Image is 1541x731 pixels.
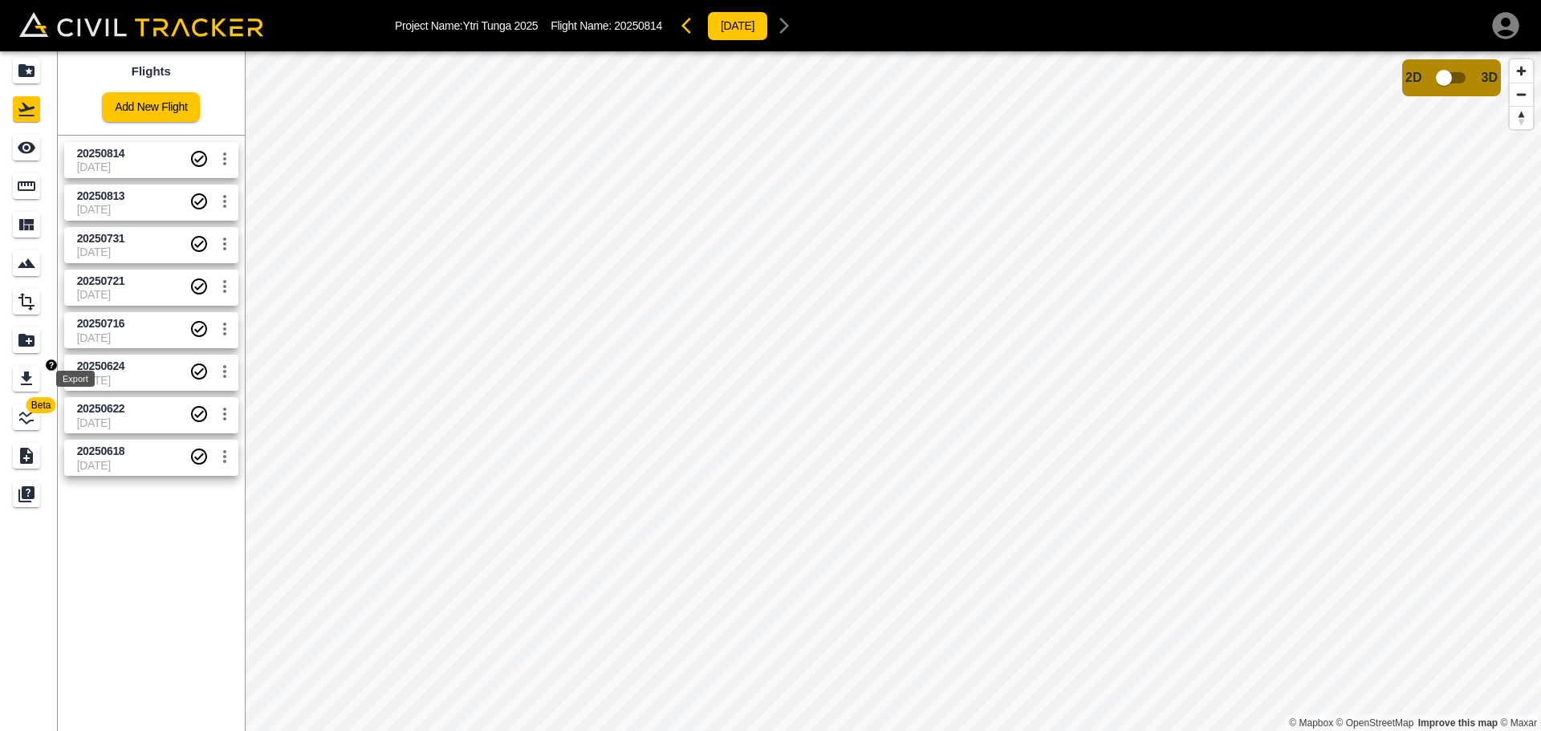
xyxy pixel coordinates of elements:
[19,12,263,37] img: Civil Tracker
[1482,71,1498,85] span: 3D
[1500,717,1537,729] a: Maxar
[245,51,1541,731] canvas: Map
[707,11,768,41] button: [DATE]
[1510,106,1533,129] button: Reset bearing to north
[551,19,662,32] p: Flight Name:
[395,19,538,32] p: Project Name: Ytri Tunga 2025
[1405,71,1421,85] span: 2D
[614,19,662,32] span: 20250814
[1510,59,1533,83] button: Zoom in
[1510,83,1533,106] button: Zoom out
[1418,717,1498,729] a: Map feedback
[56,371,95,387] div: Export
[1289,717,1333,729] a: Mapbox
[1336,717,1414,729] a: OpenStreetMap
